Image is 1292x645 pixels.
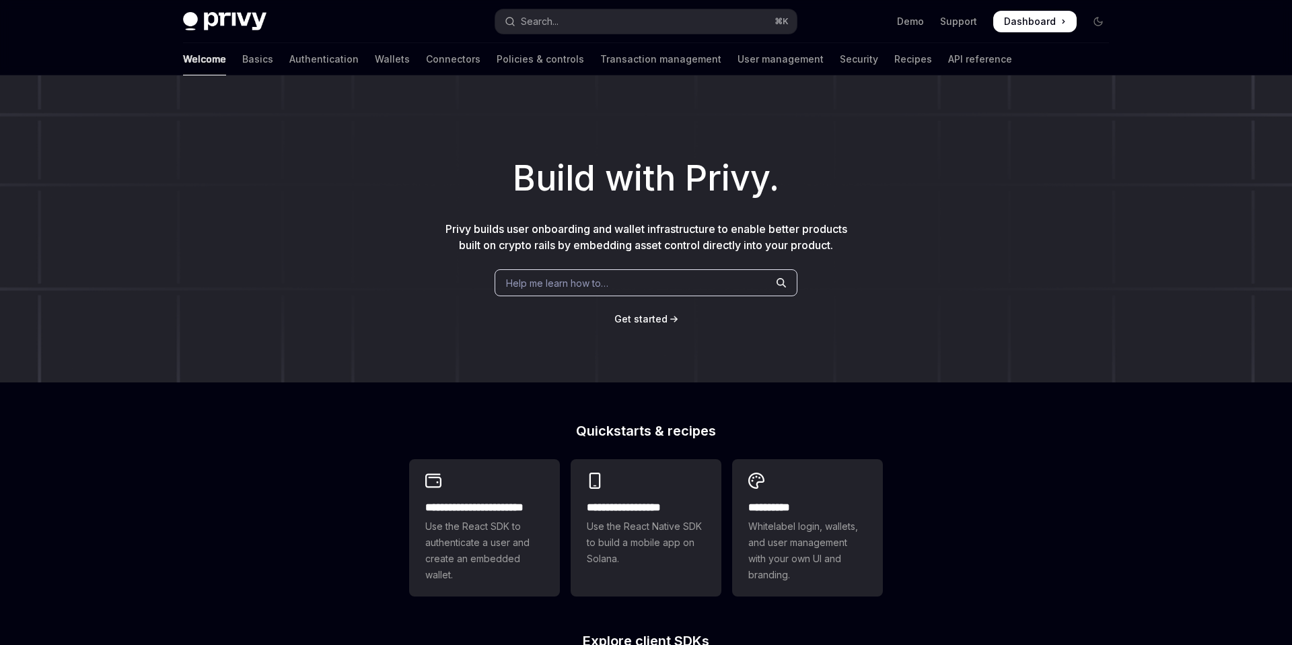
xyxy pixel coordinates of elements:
a: Transaction management [600,43,721,75]
a: **** *****Whitelabel login, wallets, and user management with your own UI and branding. [732,459,883,597]
button: Toggle dark mode [1087,11,1109,32]
a: Connectors [426,43,480,75]
span: ⌘ K [775,16,789,27]
h2: Quickstarts & recipes [409,424,883,438]
a: Security [840,43,878,75]
span: Privy builds user onboarding and wallet infrastructure to enable better products built on crypto ... [445,222,847,252]
span: Whitelabel login, wallets, and user management with your own UI and branding. [748,518,867,583]
a: Basics [242,43,273,75]
div: Search... [521,13,559,30]
span: Help me learn how to… [506,276,608,290]
a: Policies & controls [497,43,584,75]
a: Welcome [183,43,226,75]
a: Authentication [289,43,359,75]
a: Support [940,15,977,28]
a: Wallets [375,43,410,75]
a: Recipes [894,43,932,75]
h1: Build with Privy. [22,152,1270,205]
a: API reference [948,43,1012,75]
a: **** **** **** ***Use the React Native SDK to build a mobile app on Solana. [571,459,721,597]
a: Get started [614,312,668,326]
span: Use the React Native SDK to build a mobile app on Solana. [587,518,705,567]
img: dark logo [183,12,266,31]
span: Dashboard [1004,15,1056,28]
span: Use the React SDK to authenticate a user and create an embedded wallet. [425,518,544,583]
button: Open search [495,9,797,34]
a: Demo [897,15,924,28]
span: Get started [614,313,668,325]
a: Dashboard [993,11,1077,32]
a: User management [738,43,824,75]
